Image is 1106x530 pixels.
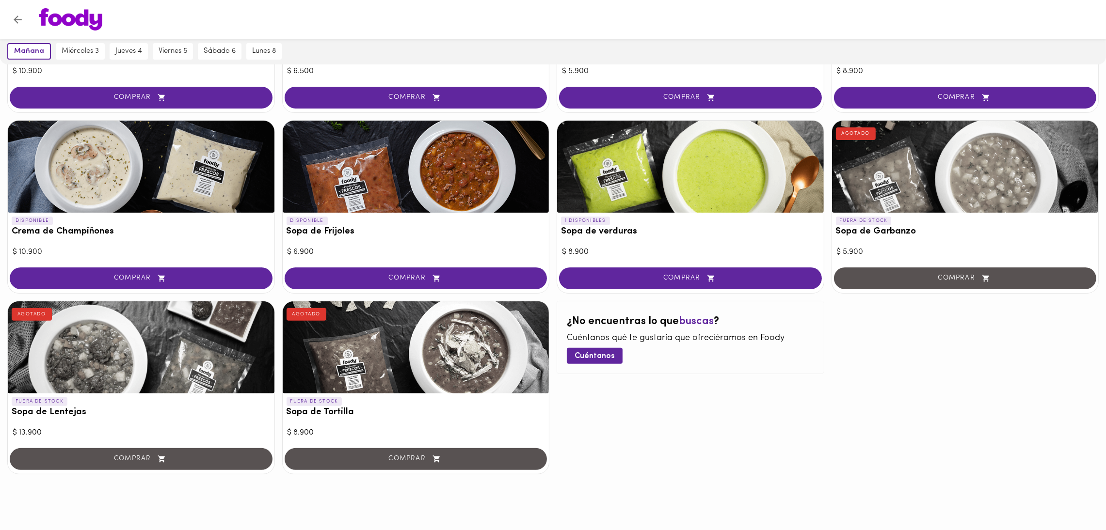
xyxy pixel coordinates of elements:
[836,127,876,140] div: AGOTADO
[567,316,814,327] h2: ¿No encuentras lo que ?
[198,43,241,60] button: sábado 6
[297,274,535,282] span: COMPRAR
[12,308,52,321] div: AGOTADO
[252,47,276,56] span: lunes 8
[288,247,545,258] div: $ 6.900
[56,43,105,60] button: miércoles 3
[287,227,545,237] h3: Sopa de Frijoles
[559,267,822,289] button: COMPRAR
[13,66,270,77] div: $ 10.900
[159,47,187,56] span: viernes 5
[246,43,282,60] button: lunes 8
[287,397,342,406] p: FUERA DE STOCK
[6,8,30,31] button: Volver
[561,217,610,225] p: 1 DISPONIBLES
[204,47,236,56] span: sábado 6
[1050,474,1096,520] iframe: Messagebird Livechat Widget
[567,332,814,345] p: Cuéntanos qué te gustaría que ofreciéramos en Foody
[10,87,272,109] button: COMPRAR
[562,66,819,77] div: $ 5.900
[115,47,142,56] span: jueves 4
[13,247,270,258] div: $ 10.900
[110,43,148,60] button: jueves 4
[153,43,193,60] button: viernes 5
[287,407,545,418] h3: Sopa de Tortilla
[571,274,810,282] span: COMPRAR
[285,267,547,289] button: COMPRAR
[22,94,260,102] span: COMPRAR
[287,308,327,321] div: AGOTADO
[22,274,260,282] span: COMPRAR
[679,316,714,327] span: buscas
[8,121,274,213] div: Crema de Champiñones
[10,267,272,289] button: COMPRAR
[836,217,892,225] p: FUERA DE STOCK
[288,66,545,77] div: $ 6.500
[837,247,1094,258] div: $ 5.900
[7,43,51,60] button: mañana
[567,348,623,364] button: Cuéntanos
[39,8,102,31] img: logo.png
[832,121,1099,213] div: Sopa de Garbanzo
[12,407,271,418] h3: Sopa de Lentejas
[836,227,1095,237] h3: Sopa de Garbanzo
[287,217,328,225] p: DISPONIBLE
[13,427,270,438] div: $ 13.900
[571,94,810,102] span: COMPRAR
[846,94,1085,102] span: COMPRAR
[561,227,820,237] h3: Sopa de verduras
[12,227,271,237] h3: Crema de Champiñones
[283,121,549,213] div: Sopa de Frijoles
[297,94,535,102] span: COMPRAR
[283,301,549,393] div: Sopa de Tortilla
[559,87,822,109] button: COMPRAR
[62,47,99,56] span: miércoles 3
[837,66,1094,77] div: $ 8.900
[8,301,274,393] div: Sopa de Lentejas
[557,121,824,213] div: Sopa de verduras
[575,352,615,361] span: Cuéntanos
[14,47,44,56] span: mañana
[12,217,53,225] p: DISPONIBLE
[12,397,67,406] p: FUERA DE STOCK
[562,247,819,258] div: $ 8.900
[285,87,547,109] button: COMPRAR
[834,87,1097,109] button: COMPRAR
[288,427,545,438] div: $ 8.900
